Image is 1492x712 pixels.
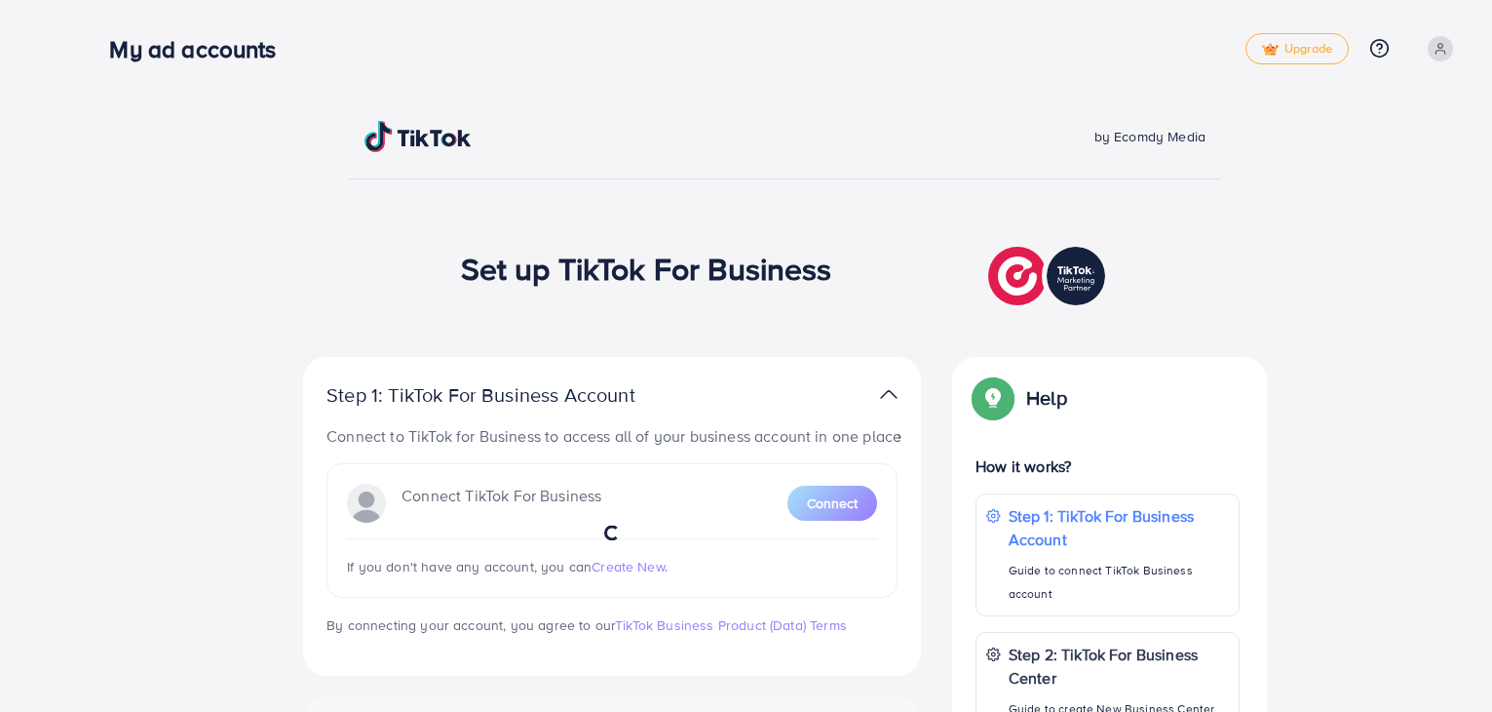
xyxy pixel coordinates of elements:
[1262,42,1332,57] span: Upgrade
[976,455,1240,478] p: How it works?
[976,380,1011,415] img: Popup guide
[109,35,291,63] h3: My ad accounts
[461,250,832,287] h1: Set up TikTok For Business
[988,242,1110,310] img: TikTok partner
[880,380,898,409] img: TikTok partner
[1009,504,1229,551] p: Step 1: TikTok For Business Account
[1262,43,1279,57] img: tick
[1009,643,1229,690] p: Step 2: TikTok For Business Center
[1094,127,1205,146] span: by Ecomdy Media
[326,383,697,407] p: Step 1: TikTok For Business Account
[1245,33,1349,64] a: tickUpgrade
[1009,559,1229,606] p: Guide to connect TikTok Business account
[1026,386,1067,410] p: Help
[364,121,472,152] img: TikTok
